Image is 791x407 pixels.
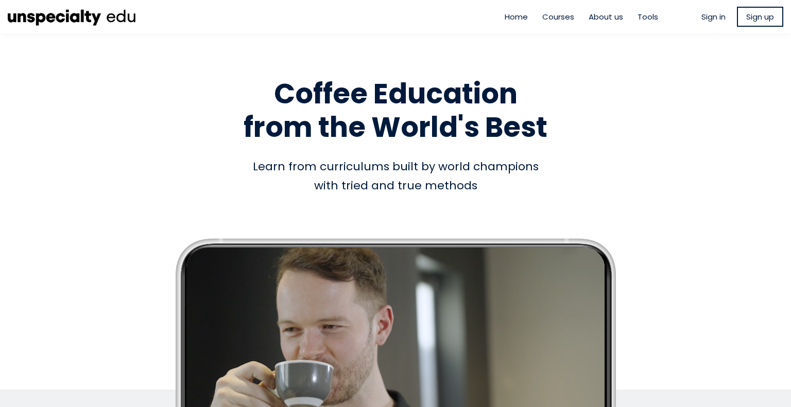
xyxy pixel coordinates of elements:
[8,5,136,28] img: ec8cb47d53a36d742fcbd71bcb90b6e6.png
[737,7,783,27] a: Sign up
[746,11,774,23] span: Sign up
[102,77,689,144] h1: Coffee Education from the World's Best
[638,11,658,23] a: Tools
[542,11,574,23] a: Courses
[102,157,689,196] div: Learn from curriculums built by world champions with tried and true methods
[505,11,528,23] a: Home
[589,11,623,23] a: About us
[701,11,726,23] a: Sign in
